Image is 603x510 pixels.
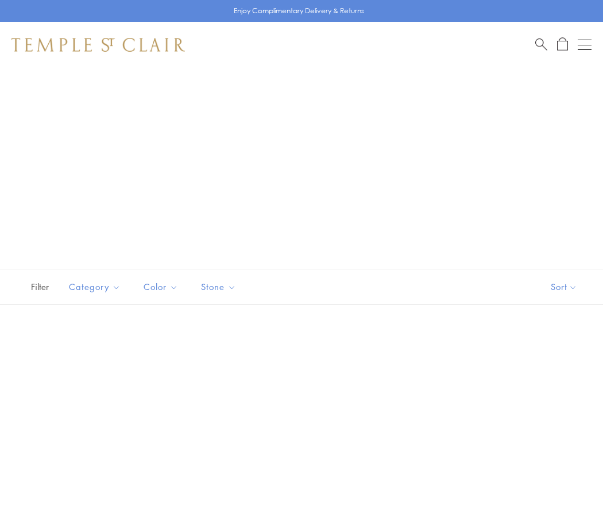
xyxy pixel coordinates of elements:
[192,274,245,300] button: Stone
[557,37,568,52] a: Open Shopping Bag
[195,280,245,294] span: Stone
[525,269,603,304] button: Show sort by
[135,274,187,300] button: Color
[11,38,185,52] img: Temple St. Clair
[578,38,592,52] button: Open navigation
[234,5,364,17] p: Enjoy Complimentary Delivery & Returns
[60,274,129,300] button: Category
[535,37,547,52] a: Search
[138,280,187,294] span: Color
[63,280,129,294] span: Category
